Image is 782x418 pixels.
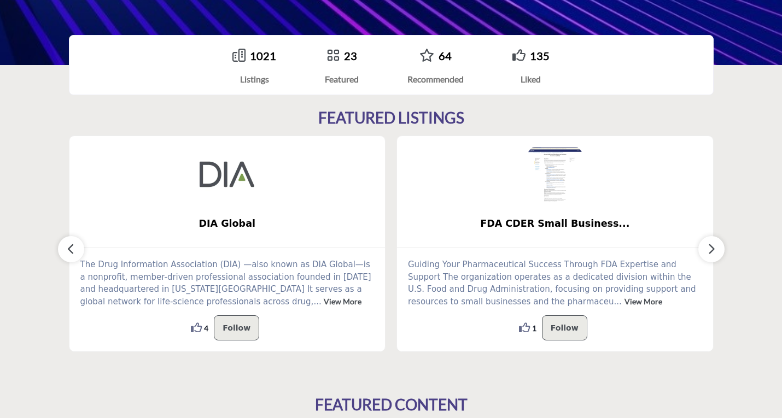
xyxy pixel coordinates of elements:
[344,49,357,62] a: 23
[315,396,468,414] h2: FEATURED CONTENT
[250,49,276,62] a: 1021
[86,216,369,231] span: DIA Global
[223,321,250,334] p: Follow
[512,73,550,86] div: Liked
[413,216,697,231] span: FDA CDER Small Business...
[542,315,587,340] button: Follow
[214,315,259,340] button: Follow
[397,209,713,238] a: FDA CDER Small Business...
[325,73,359,86] div: Featured
[439,49,452,62] a: 64
[324,297,361,306] a: View More
[408,258,702,308] p: Guiding Your Pharmaceutical Success Through FDA Expertise and Support The organization operates a...
[313,297,321,307] span: ...
[528,147,582,202] img: FDA CDER Small Business and Industry Assistance (SBIA)
[532,322,536,334] span: 1
[407,73,464,86] div: Recommended
[614,297,621,307] span: ...
[512,49,526,62] i: Go to Liked
[551,321,579,334] p: Follow
[69,209,386,238] a: DIA Global
[625,297,662,306] a: View More
[318,109,464,127] h2: FEATURED LISTINGS
[326,49,340,63] a: Go to Featured
[419,49,434,63] a: Go to Recommended
[80,258,375,308] p: The Drug Information Association (DIA) —also known as DIA Global—is a nonprofit, member-driven pr...
[200,147,254,202] img: DIA Global
[413,209,697,238] b: FDA CDER Small Business and Industry Assistance (SBIA)
[530,49,550,62] a: 135
[232,73,276,86] div: Listings
[86,209,369,238] b: DIA Global
[204,322,208,334] span: 4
